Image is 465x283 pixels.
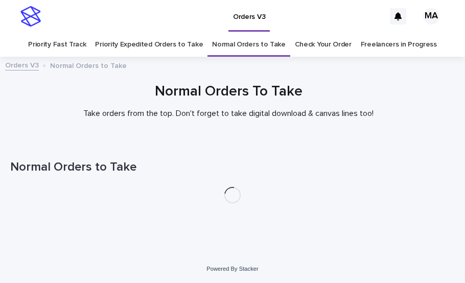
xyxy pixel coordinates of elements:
[10,160,455,175] h1: Normal Orders to Take
[50,59,127,70] p: Normal Orders to Take
[206,266,258,272] a: Powered By Stacker
[5,59,39,70] a: Orders V3
[20,6,41,27] img: stacker-logo-s-only.png
[24,109,433,119] p: Take orders from the top. Don't forget to take digital download & canvas lines too!
[361,33,437,57] a: Freelancers in Progress
[10,83,447,101] h1: Normal Orders To Take
[423,8,439,25] div: MA
[28,33,86,57] a: Priority Fast Track
[295,33,352,57] a: Check Your Order
[95,33,203,57] a: Priority Expedited Orders to Take
[212,33,286,57] a: Normal Orders to Take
